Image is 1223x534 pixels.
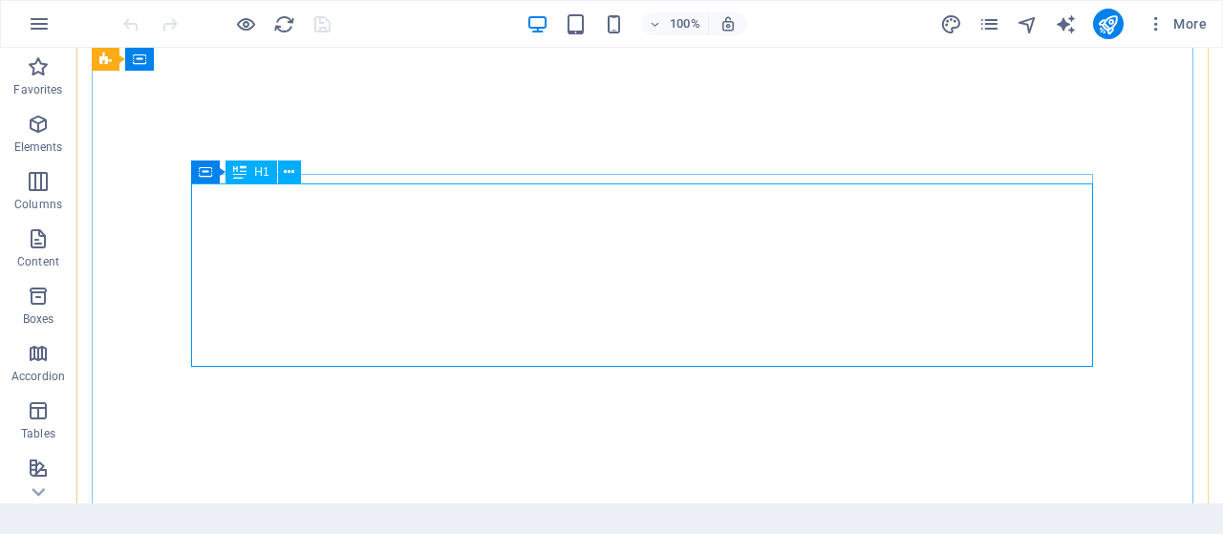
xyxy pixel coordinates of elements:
span: H1 [254,166,268,178]
button: Click here to leave preview mode and continue editing [234,12,257,35]
button: text_generator [1055,12,1078,35]
button: pages [978,12,1001,35]
p: Elements [14,139,63,155]
i: Reload page [273,13,295,35]
i: Publish [1097,13,1119,35]
button: publish [1093,9,1124,39]
i: Navigator [1017,13,1039,35]
p: Favorites [13,82,62,97]
i: Design (Ctrl+Alt+Y) [940,13,962,35]
button: 100% [641,12,709,35]
i: Pages (Ctrl+Alt+S) [978,13,1000,35]
i: On resize automatically adjust zoom level to fit chosen device. [719,15,737,32]
p: Columns [14,197,62,212]
span: More [1147,14,1207,33]
p: Accordion [11,369,65,384]
p: Boxes [23,311,54,327]
p: Tables [21,426,55,441]
p: Content [17,254,59,269]
h6: 100% [670,12,700,35]
button: design [940,12,963,35]
button: More [1139,9,1214,39]
button: reload [272,12,295,35]
i: AI Writer [1055,13,1077,35]
button: navigator [1017,12,1040,35]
